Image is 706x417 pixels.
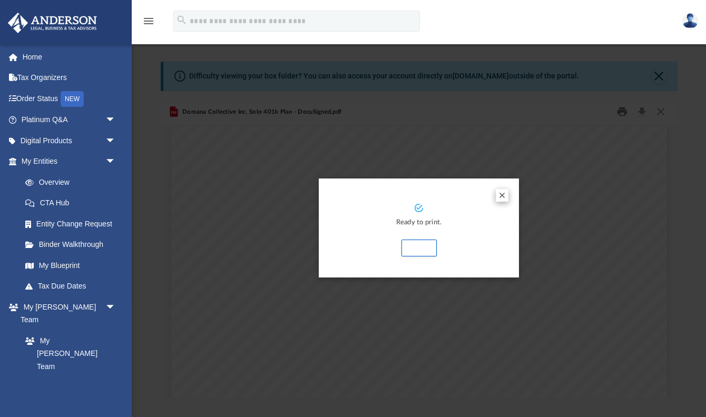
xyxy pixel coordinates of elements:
[142,20,155,27] a: menu
[401,240,437,256] button: Print
[61,91,84,107] div: NEW
[7,67,132,88] a: Tax Organizers
[329,217,508,229] p: Ready to print.
[176,14,188,26] i: search
[105,110,126,131] span: arrow_drop_down
[15,276,132,297] a: Tax Due Dates
[15,255,126,276] a: My Blueprint
[15,377,126,411] a: [PERSON_NAME] System
[105,130,126,152] span: arrow_drop_down
[15,213,132,234] a: Entity Change Request
[7,296,126,330] a: My [PERSON_NAME] Teamarrow_drop_down
[15,193,132,214] a: CTA Hub
[7,151,132,172] a: My Entitiesarrow_drop_down
[105,151,126,173] span: arrow_drop_down
[7,88,132,110] a: Order StatusNEW
[142,15,155,27] i: menu
[15,234,132,255] a: Binder Walkthrough
[15,172,132,193] a: Overview
[161,98,678,398] div: Preview
[15,330,121,377] a: My [PERSON_NAME] Team
[7,130,132,151] a: Digital Productsarrow_drop_down
[682,13,698,28] img: User Pic
[7,110,132,131] a: Platinum Q&Aarrow_drop_down
[5,13,100,33] img: Anderson Advisors Platinum Portal
[7,46,132,67] a: Home
[105,296,126,318] span: arrow_drop_down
